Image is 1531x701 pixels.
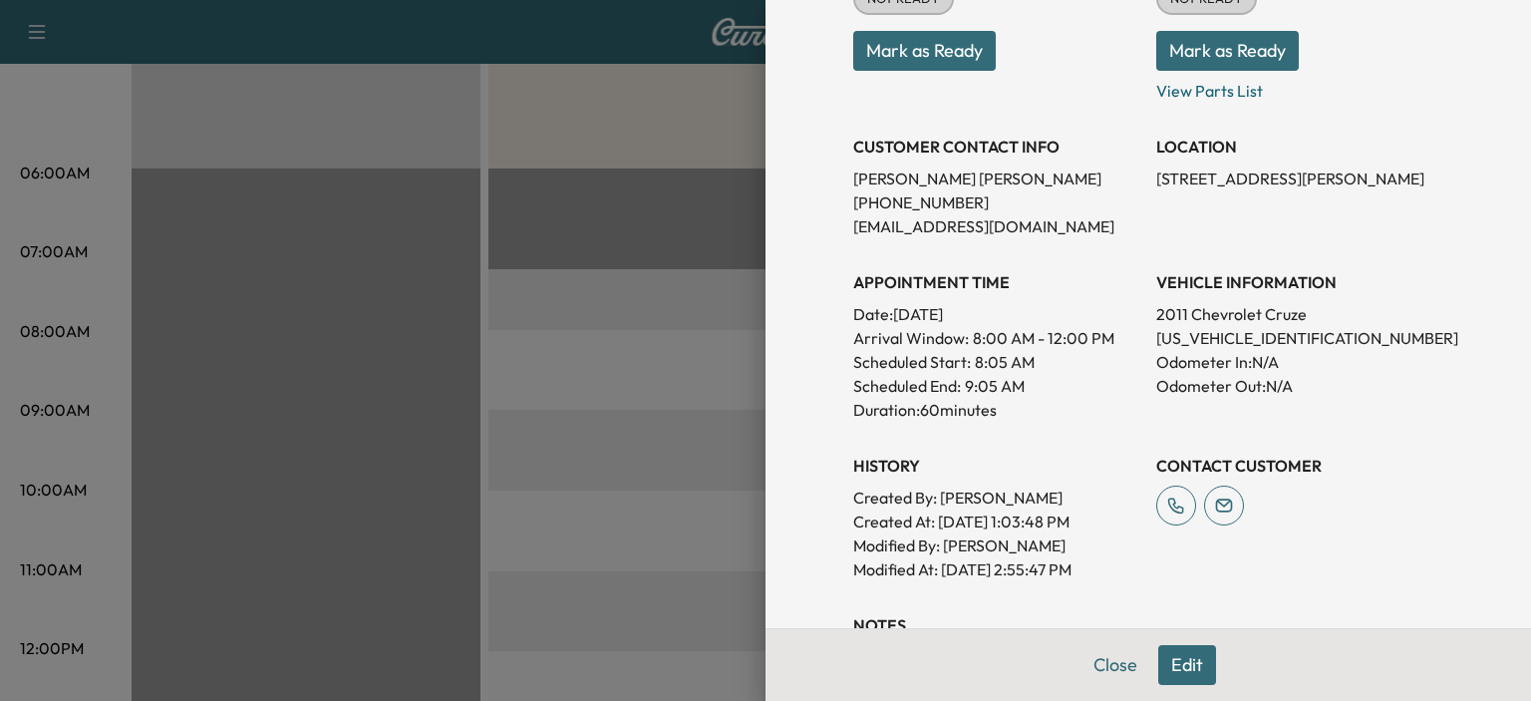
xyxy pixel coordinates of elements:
[1156,350,1443,374] p: Odometer In: N/A
[853,190,1140,214] p: [PHONE_NUMBER]
[1158,645,1216,685] button: Edit
[853,135,1140,159] h3: CUSTOMER CONTACT INFO
[1156,31,1299,71] button: Mark as Ready
[853,374,961,398] p: Scheduled End:
[1156,270,1443,294] h3: VEHICLE INFORMATION
[853,214,1140,238] p: [EMAIL_ADDRESS][DOMAIN_NAME]
[965,374,1025,398] p: 9:05 AM
[853,31,996,71] button: Mark as Ready
[853,613,1443,637] h3: NOTES
[853,398,1140,422] p: Duration: 60 minutes
[973,326,1114,350] span: 8:00 AM - 12:00 PM
[1156,374,1443,398] p: Odometer Out: N/A
[853,533,1140,557] p: Modified By : [PERSON_NAME]
[1156,167,1443,190] p: [STREET_ADDRESS][PERSON_NAME]
[853,454,1140,478] h3: History
[853,167,1140,190] p: [PERSON_NAME] [PERSON_NAME]
[853,350,971,374] p: Scheduled Start:
[853,486,1140,510] p: Created By : [PERSON_NAME]
[853,557,1140,581] p: Modified At : [DATE] 2:55:47 PM
[1156,454,1443,478] h3: CONTACT CUSTOMER
[1156,302,1443,326] p: 2011 Chevrolet Cruze
[853,270,1140,294] h3: APPOINTMENT TIME
[853,302,1140,326] p: Date: [DATE]
[1156,135,1443,159] h3: LOCATION
[1156,71,1443,103] p: View Parts List
[853,510,1140,533] p: Created At : [DATE] 1:03:48 PM
[975,350,1035,374] p: 8:05 AM
[1080,645,1150,685] button: Close
[1156,326,1443,350] p: [US_VEHICLE_IDENTIFICATION_NUMBER]
[853,326,1140,350] p: Arrival Window:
